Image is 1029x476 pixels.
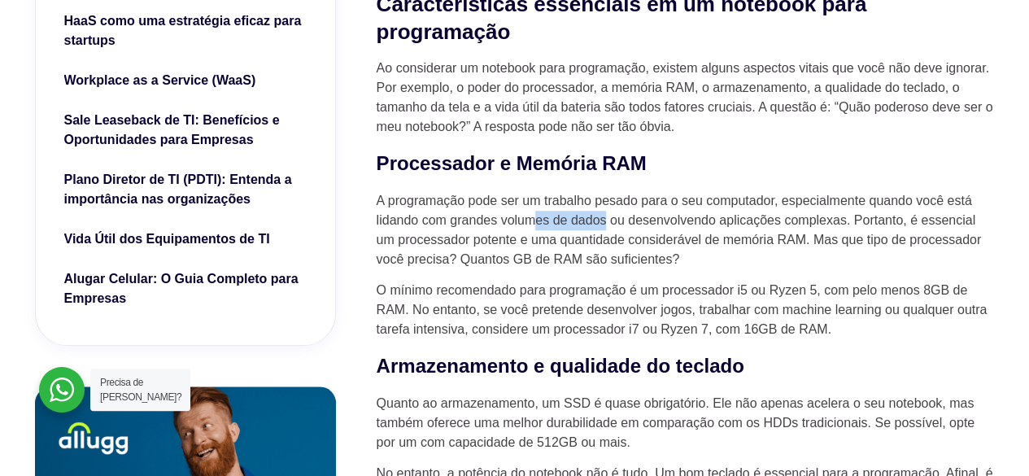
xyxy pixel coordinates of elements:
p: A programação pode ser um trabalho pesado para o seu computador, especialmente quando você está l... [377,191,995,269]
iframe: Chat Widget [948,398,1029,476]
a: Workplace as a Service (WaaS) [64,71,307,94]
strong: Armazenamento e qualidade do teclado [377,355,744,377]
a: Sale Leaseback de TI: Benefícios e Oportunidades para Empresas [64,111,307,154]
p: Quanto ao armazenamento, um SSD é quase obrigatório. Ele não apenas acelera o seu notebook, mas t... [377,394,995,452]
a: HaaS como uma estratégia eficaz para startups [64,11,307,55]
p: O mínimo recomendado para programação é um processador i5 ou Ryzen 5, com pelo menos 8GB de RAM. ... [377,281,995,339]
p: Ao considerar um notebook para programação, existem alguns aspectos vitais que você não deve igno... [377,59,995,137]
div: Widget de chat [948,398,1029,476]
strong: Processador e Memória RAM [377,152,647,174]
a: Alugar Celular: O Guia Completo para Empresas [64,269,307,312]
a: Vida Útil dos Equipamentos de TI [64,229,307,253]
a: Plano Diretor de TI (PDTI): Entenda a importância nas organizações [64,170,307,213]
span: Precisa de [PERSON_NAME]? [100,377,181,403]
